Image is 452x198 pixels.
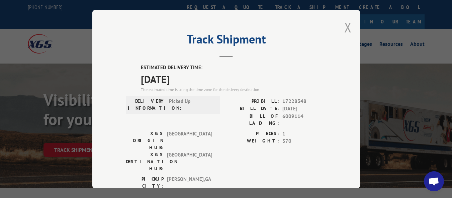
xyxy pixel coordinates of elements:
span: 370 [282,137,327,145]
div: The estimated time is using the time zone for the delivery destination. [141,86,327,92]
label: PICKUP CITY: [126,175,164,189]
span: [GEOGRAPHIC_DATA] [167,130,212,151]
label: PROBILL: [226,97,279,105]
h2: Track Shipment [126,34,327,47]
label: BILL DATE: [226,105,279,113]
span: [PERSON_NAME] , GA [167,175,212,189]
span: [GEOGRAPHIC_DATA] [167,151,212,172]
span: Picked Up [169,97,214,111]
label: ESTIMATED DELIVERY TIME: [141,64,327,72]
label: BILL OF LADING: [226,112,279,126]
label: XGS DESTINATION HUB: [126,151,164,172]
button: Close modal [344,18,352,36]
label: WEIGHT: [226,137,279,145]
span: 6009114 [282,112,327,126]
span: 17228348 [282,97,327,105]
span: 1 [282,130,327,137]
label: PIECES: [226,130,279,137]
label: DELIVERY INFORMATION: [128,97,166,111]
a: Open chat [424,171,444,191]
span: [DATE] [282,105,327,113]
span: [DATE] [141,71,327,86]
label: XGS ORIGIN HUB: [126,130,164,151]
